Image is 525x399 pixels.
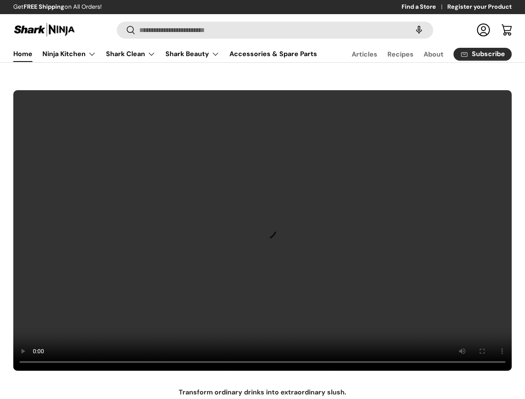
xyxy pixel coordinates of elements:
img: Shark Ninja Philippines [13,22,76,38]
summary: Shark Clean [101,46,160,62]
a: Ninja Kitchen [42,46,96,62]
a: Home [13,46,32,62]
summary: Ninja Kitchen [37,46,101,62]
nav: Primary [13,46,317,62]
a: About [424,46,444,62]
a: Accessories & Spare Parts [229,46,317,62]
a: Shark Clean [106,46,155,62]
p: Get on All Orders! [13,2,102,12]
p: Transform ordinary drinks into extraordinary slush. [13,387,512,397]
nav: Secondary [332,46,512,62]
summary: Shark Beauty [160,46,224,62]
a: Shark Beauty [165,46,219,62]
strong: FREE Shipping [24,3,64,10]
a: Find a Store [402,2,447,12]
span: Subscribe [472,51,505,57]
speech-search-button: Search by voice [406,21,432,39]
a: Subscribe [454,48,512,61]
a: Register your Product [447,2,512,12]
a: Articles [352,46,377,62]
a: Recipes [387,46,414,62]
